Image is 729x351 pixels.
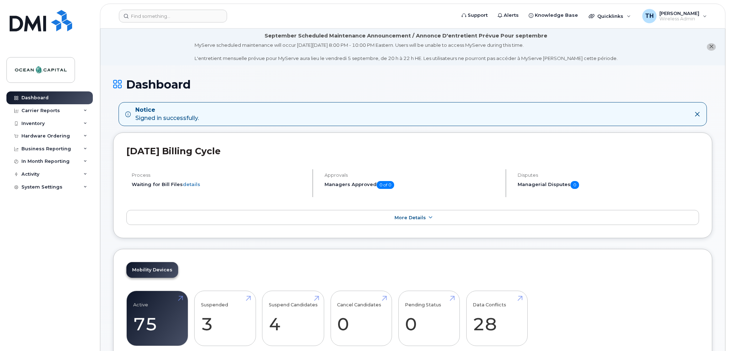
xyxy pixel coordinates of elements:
h1: Dashboard [113,78,712,91]
li: Waiting for Bill Files [132,181,306,188]
a: Suspend Candidates 4 [269,295,318,342]
span: 0 of 0 [377,181,394,189]
a: Data Conflicts 28 [473,295,521,342]
h2: [DATE] Billing Cycle [126,146,699,156]
h4: Approvals [325,172,499,178]
span: More Details [394,215,426,220]
a: Pending Status 0 [405,295,453,342]
h5: Managerial Disputes [518,181,699,189]
h4: Disputes [518,172,699,178]
a: Cancel Candidates 0 [337,295,385,342]
div: MyServe scheduled maintenance will occur [DATE][DATE] 8:00 PM - 10:00 PM Eastern. Users will be u... [195,42,618,62]
a: Active 75 [133,295,181,342]
a: Suspended 3 [201,295,249,342]
div: September Scheduled Maintenance Announcement / Annonce D'entretient Prévue Pour septembre [265,32,547,40]
h5: Managers Approved [325,181,499,189]
a: details [183,181,200,187]
button: close notification [707,43,716,51]
div: Signed in successfully. [135,106,199,122]
h4: Process [132,172,306,178]
span: 0 [570,181,579,189]
strong: Notice [135,106,199,114]
a: Mobility Devices [126,262,178,278]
